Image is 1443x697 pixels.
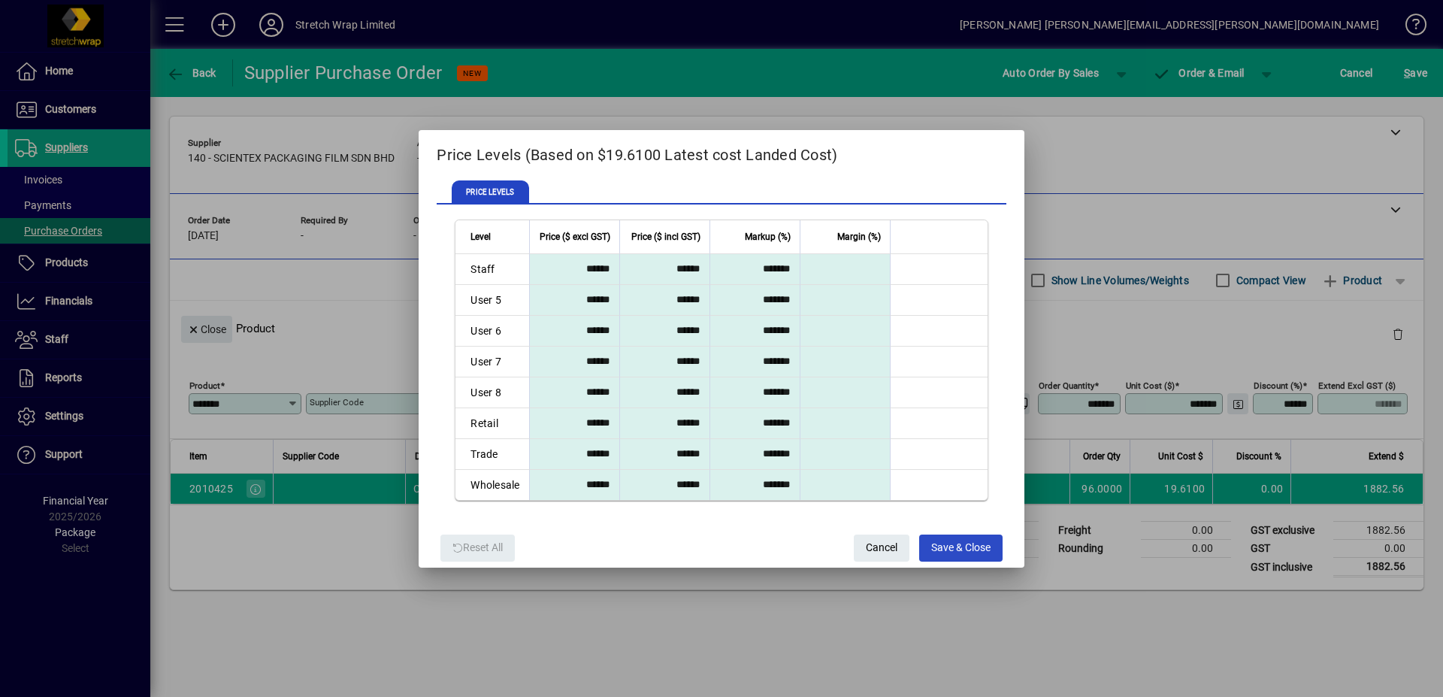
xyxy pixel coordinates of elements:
[745,229,791,245] span: Markup (%)
[837,229,881,245] span: Margin (%)
[455,439,528,470] td: Trade
[470,229,491,245] span: Level
[631,229,700,245] span: Price ($ incl GST)
[540,229,610,245] span: Price ($ excl GST)
[455,347,528,377] td: User 7
[419,130,1024,174] h2: Price Levels (Based on $19.6100 Latest cost Landed Cost)
[452,180,528,205] span: PRICE LEVELS
[866,535,897,560] span: Cancel
[455,377,528,408] td: User 8
[455,408,528,439] td: Retail
[455,316,528,347] td: User 6
[919,535,1003,562] button: Save & Close
[455,285,528,316] td: User 5
[931,535,991,560] span: Save & Close
[455,254,528,285] td: Staff
[455,470,528,500] td: Wholesale
[854,535,909,562] button: Cancel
